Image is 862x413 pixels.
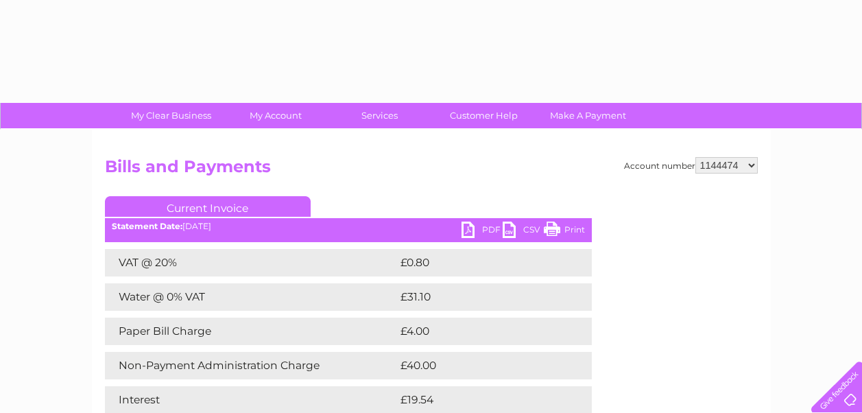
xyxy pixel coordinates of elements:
a: CSV [503,222,544,241]
h2: Bills and Payments [105,157,758,183]
td: £4.00 [397,318,560,345]
div: [DATE] [105,222,592,231]
a: My Account [219,103,332,128]
a: Services [323,103,436,128]
td: Paper Bill Charge [105,318,397,345]
a: Print [544,222,585,241]
a: PDF [462,222,503,241]
a: Current Invoice [105,196,311,217]
a: My Clear Business [115,103,228,128]
a: Make A Payment [531,103,645,128]
td: VAT @ 20% [105,249,397,276]
a: Customer Help [427,103,540,128]
b: Statement Date: [112,221,182,231]
div: Account number [624,157,758,174]
td: £0.80 [397,249,560,276]
td: Water @ 0% VAT [105,283,397,311]
td: Non-Payment Administration Charge [105,352,397,379]
td: £31.10 [397,283,562,311]
td: £40.00 [397,352,565,379]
